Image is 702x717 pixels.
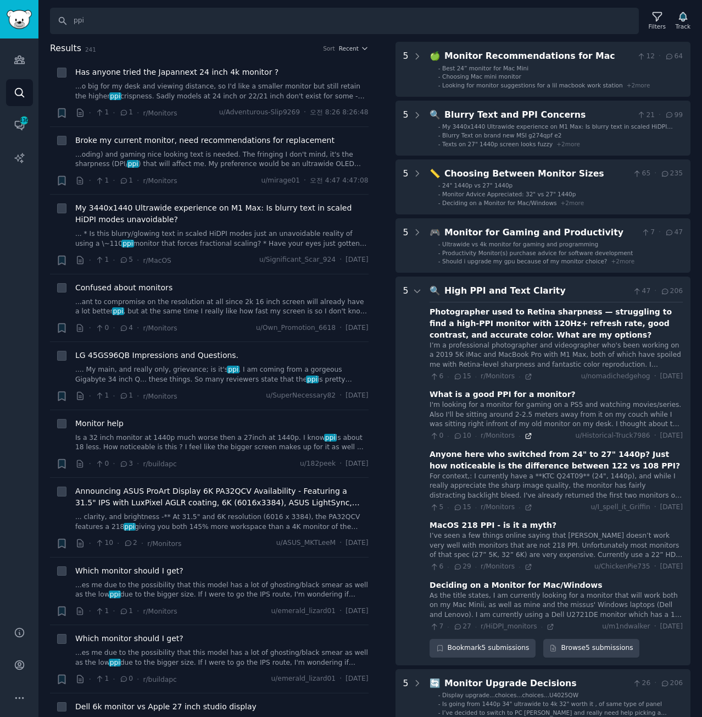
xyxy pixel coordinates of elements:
span: u/nomadichedgehog [581,372,650,382]
span: r/Monitors [481,503,515,511]
span: 🔍 [430,285,441,296]
span: u/Adventurous-Slip9269 [219,108,300,118]
span: 29 [453,562,471,572]
div: Filters [649,23,666,30]
div: - [438,190,441,198]
span: + 2 more [611,258,634,264]
span: · [659,228,661,238]
span: Display upgrade...choices...choices...U4025QW [442,692,578,698]
span: · [89,255,91,266]
span: Deciding on a Monitor for Mac/Windows [442,200,556,206]
span: 235 [660,169,683,179]
span: [DATE] [346,538,368,548]
span: · [519,563,520,571]
span: 27 [453,622,471,632]
span: 1 [95,176,109,186]
div: Monitor for Gaming and Productivity [444,226,637,240]
div: - [438,257,441,265]
span: · [89,390,91,402]
div: 5 [403,108,409,148]
a: .... My main, and really only, grievance; is it'sppi. I am coming from a gorgeous Gigabyte 34 inc... [75,365,369,384]
span: 10 [453,431,471,441]
span: · [339,606,342,616]
span: 1 [95,391,109,401]
span: 65 [632,169,650,179]
span: Texts on 27" 1440p screen looks fuzzy [442,141,553,147]
span: ppi [127,160,139,168]
span: · [113,674,115,685]
span: · [475,563,477,571]
span: · [137,674,139,685]
span: · [447,563,449,571]
span: 241 [85,46,96,53]
span: · [654,562,656,572]
span: · [113,390,115,402]
span: r/Monitors [143,393,177,400]
span: ppi [112,307,124,315]
span: · [89,538,91,549]
a: Announcing ASUS ProArt Display 6K PA32QCV Availability - Featuring a 31.5" IPS with LuxPixel AGLR... [75,486,369,509]
span: 1 [119,606,133,616]
div: - [438,123,441,130]
span: [DATE] [660,562,683,572]
span: u/emerald_lizard01 [271,674,336,684]
span: u/ChickenPie735 [594,562,650,572]
a: ...oding) and gaming nice looking text is needed. The fringing I don't mind, it's the sharpness (... [75,150,369,169]
div: Monitor Recommendations for Mac [444,49,633,63]
span: ppi [227,366,239,373]
a: Monitor help [75,418,124,429]
input: Search Keyword [50,8,639,34]
a: Which monitor should I get? [75,633,183,644]
span: Should i upgrade my gpu because of my monitor choice? [442,258,607,264]
span: · [654,622,656,632]
span: · [113,175,115,186]
div: Bookmark 5 submissions [430,639,536,658]
span: · [339,323,342,333]
span: · [113,458,115,470]
div: As the title states, I am currently looking for a monitor that will work both on my Mac Minii, as... [430,591,683,620]
span: [DATE] [346,459,368,469]
span: 6 [430,372,443,382]
span: My 3440x1440 Ultrawide experience on M1 Max: Is blurry text in scaled HiDPI modes unavoidable? [75,202,369,225]
span: [DATE] [346,391,368,401]
span: r/buildapc [143,676,176,683]
span: 15 [453,372,471,382]
span: 0 [119,674,133,684]
span: · [137,390,139,402]
div: 5 [403,226,409,266]
span: 47 [665,228,683,238]
span: 1 [119,108,133,118]
span: · [475,373,477,380]
span: My 3440x1440 Ultrawide experience on M1 Max: Is blurry text in scaled HiDPI modes unavoidable? [442,123,673,137]
span: · [304,108,306,118]
div: I’ve seen a few things online saying that [PERSON_NAME] doesn’t work very well with monitors that... [430,531,683,560]
span: · [475,432,477,440]
span: r/Monitors [481,562,515,570]
span: r/HiDPI_monitors [481,622,537,630]
span: 🎮 [430,227,441,238]
span: u/Historical-Truck7986 [576,431,650,441]
span: · [654,431,656,441]
span: · [339,459,342,469]
button: Bookmark5 submissions [430,639,536,658]
div: 5 [403,677,409,716]
span: 21 [637,111,655,120]
span: 0 [95,323,109,333]
span: 10 [95,538,113,548]
div: Choosing Between Monitor Sizes [444,167,628,181]
span: · [137,322,139,334]
span: Confused about monitors [75,282,172,294]
div: - [438,199,441,207]
span: · [339,538,342,548]
a: Is a 32 inch monitor at 1440p much worse then a 27inch at 1440p. I knowppiis about 18 less. How n... [75,433,369,453]
span: · [519,504,520,511]
span: 206 [660,679,683,688]
span: · [447,623,449,631]
span: · [519,432,520,440]
div: - [438,181,441,189]
div: - [438,131,441,139]
div: Blurry Text and PPI Concerns [444,108,633,122]
span: 1 [119,176,133,186]
div: - [438,700,441,708]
